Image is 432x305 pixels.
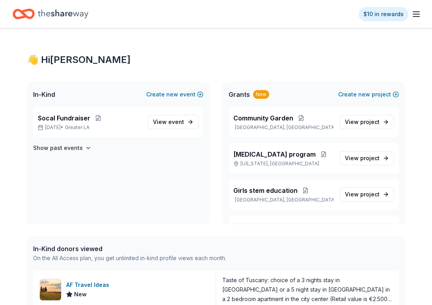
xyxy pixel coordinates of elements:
p: [GEOGRAPHIC_DATA], [GEOGRAPHIC_DATA] [233,124,333,131]
span: Grants [229,90,250,99]
div: Taste of Tuscany: choice of a 3 nights stay in [GEOGRAPHIC_DATA] or a 5 night stay in [GEOGRAPHIC... [222,275,393,304]
div: In-Kind donors viewed [33,244,226,253]
span: Girls stem education [233,186,298,195]
span: View [345,190,380,199]
a: Home [13,5,88,23]
p: [DATE] • [38,124,142,131]
div: On the All Access plan, you get unlimited in-kind profile views each month. [33,253,226,263]
span: Community Garden [233,113,293,123]
span: event [168,118,184,125]
h4: Show past events [33,143,83,153]
span: View [345,117,380,127]
a: $10 in rewards [359,7,408,21]
span: Greater LA [65,124,89,131]
button: Show past events [33,143,91,153]
span: project [360,155,380,161]
span: Socal Fundraiser [38,113,90,123]
span: View [153,117,184,127]
button: Createnewproject [338,90,399,99]
p: [US_STATE], [GEOGRAPHIC_DATA] [233,161,333,167]
span: new [358,90,370,99]
a: View project [340,151,394,165]
span: project [360,118,380,125]
button: Createnewevent [146,90,203,99]
a: View project [340,115,394,129]
span: After school program [233,222,300,231]
span: [MEDICAL_DATA] program [233,150,316,159]
span: In-Kind [33,90,55,99]
span: new [166,90,178,99]
div: 👋 Hi [PERSON_NAME] [27,54,405,66]
span: View [345,153,380,163]
span: project [360,191,380,198]
a: View event [148,115,199,129]
img: Image for AF Travel Ideas [40,279,61,300]
p: [GEOGRAPHIC_DATA], [GEOGRAPHIC_DATA] [233,197,333,203]
div: AF Travel Ideas [66,280,112,290]
div: New [253,90,269,99]
a: View project [340,187,394,201]
span: New [74,290,87,299]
